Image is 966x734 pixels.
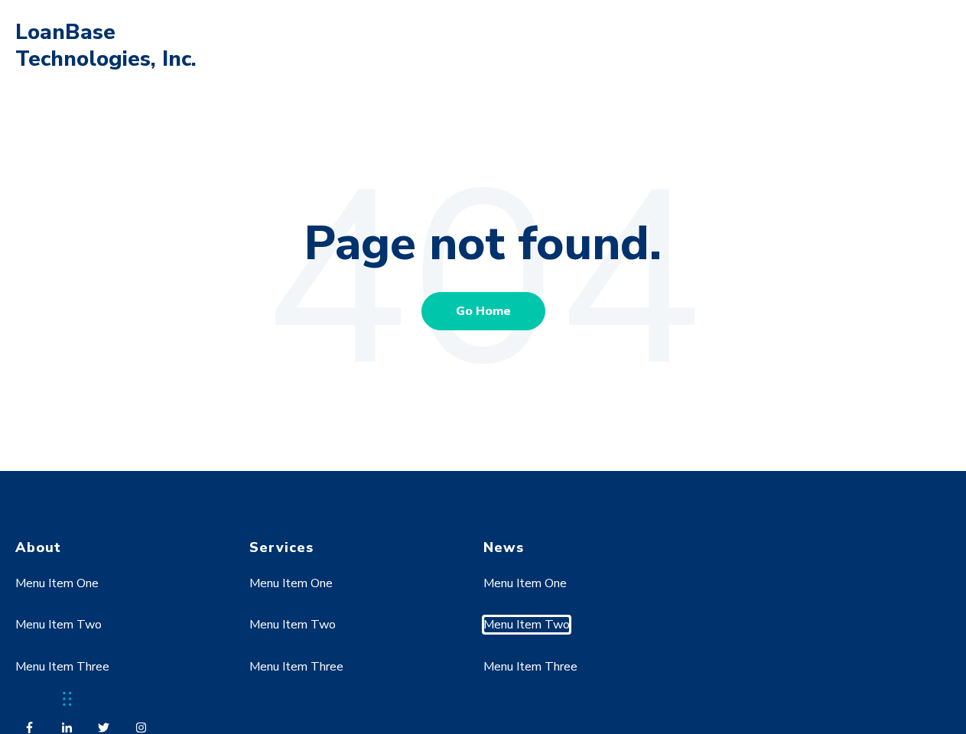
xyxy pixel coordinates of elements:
[249,658,343,675] a: Menu Item Three
[249,575,333,592] a: Menu Item One
[483,616,570,633] a: Menu Item Two
[483,557,689,712] div: Navigation Menu
[249,557,455,712] div: Navigation Menu
[63,676,72,722] div: Drag
[15,658,109,675] a: Menu Item Three
[15,539,221,557] h4: About
[483,539,689,557] h4: News
[15,214,951,274] h1: Page not found.
[483,575,567,592] a: Menu Item One
[421,292,545,330] a: Go Home
[15,557,221,712] div: Navigation Menu
[483,658,577,675] a: Menu Item Three
[15,616,102,633] a: Menu Item Two
[15,575,99,592] a: Menu Item One
[249,539,455,557] h4: Services
[249,616,336,633] a: Menu Item Two
[15,19,207,73] h1: LoanBase Technologies, Inc.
